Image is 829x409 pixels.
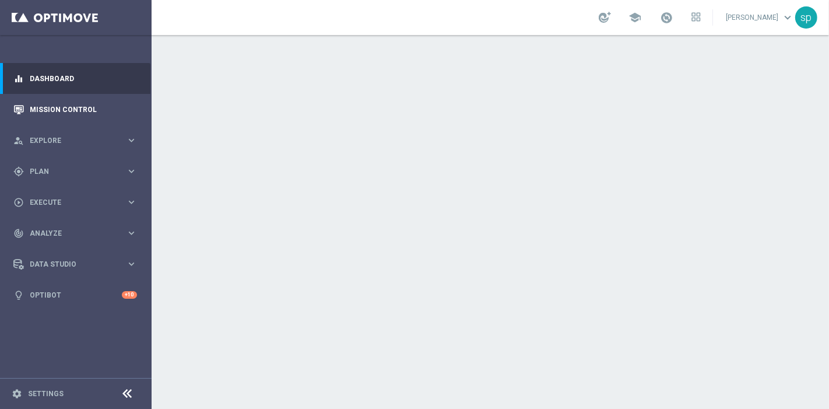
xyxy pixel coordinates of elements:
[122,291,137,299] div: +10
[13,74,24,84] i: equalizer
[13,197,24,208] i: play_circle_outline
[13,198,138,207] button: play_circle_outline Execute keyboard_arrow_right
[13,135,24,146] i: person_search
[13,74,138,83] button: equalizer Dashboard
[28,390,64,397] a: Settings
[13,228,24,239] i: track_changes
[13,166,126,177] div: Plan
[30,137,126,144] span: Explore
[30,230,126,237] span: Analyze
[30,94,137,125] a: Mission Control
[13,197,126,208] div: Execute
[13,105,138,114] button: Mission Control
[13,167,138,176] button: gps_fixed Plan keyboard_arrow_right
[13,166,24,177] i: gps_fixed
[13,259,126,270] div: Data Studio
[781,11,794,24] span: keyboard_arrow_down
[13,260,138,269] button: Data Studio keyboard_arrow_right
[13,279,137,310] div: Optibot
[30,199,126,206] span: Execute
[795,6,817,29] div: sp
[30,279,122,310] a: Optibot
[13,290,24,300] i: lightbulb
[13,63,137,94] div: Dashboard
[12,389,22,399] i: settings
[126,228,137,239] i: keyboard_arrow_right
[725,9,795,26] a: [PERSON_NAME]keyboard_arrow_down
[126,258,137,270] i: keyboard_arrow_right
[13,94,137,125] div: Mission Control
[628,11,641,24] span: school
[13,291,138,300] button: lightbulb Optibot +10
[13,228,126,239] div: Analyze
[126,135,137,146] i: keyboard_arrow_right
[13,135,126,146] div: Explore
[30,63,137,94] a: Dashboard
[126,166,137,177] i: keyboard_arrow_right
[13,136,138,145] button: person_search Explore keyboard_arrow_right
[13,229,138,238] button: track_changes Analyze keyboard_arrow_right
[126,197,137,208] i: keyboard_arrow_right
[30,168,126,175] span: Plan
[30,261,126,268] span: Data Studio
